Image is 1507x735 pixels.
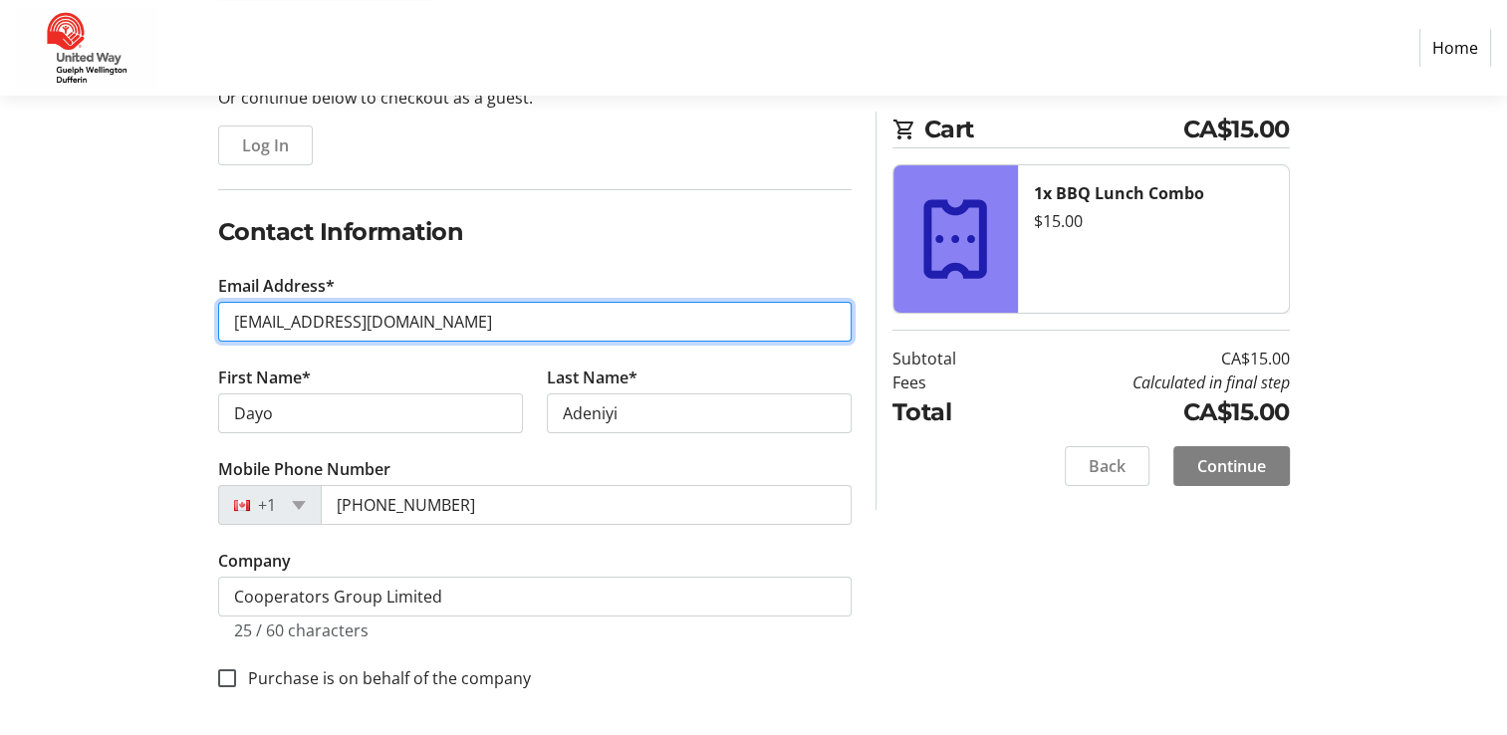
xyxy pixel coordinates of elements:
label: Company [218,549,291,573]
a: Home [1419,29,1491,67]
p: Or continue below to checkout as a guest. [218,86,852,110]
label: Email Address* [218,274,335,298]
input: (506) 234-5678 [321,485,852,525]
tr-character-limit: 25 / 60 characters [234,619,369,641]
label: First Name* [218,366,311,389]
h2: Contact Information [218,214,852,250]
span: CA$15.00 [1183,112,1290,147]
label: Mobile Phone Number [218,457,390,481]
button: Log In [218,125,313,165]
span: Continue [1197,454,1266,478]
button: Back [1065,446,1149,486]
td: Fees [892,370,1007,394]
span: Back [1089,454,1126,478]
div: $15.00 [1034,209,1273,233]
span: Log In [242,133,289,157]
td: Subtotal [892,347,1007,370]
label: Last Name* [547,366,637,389]
td: CA$15.00 [1007,394,1290,430]
td: CA$15.00 [1007,347,1290,370]
span: Cart [924,112,1183,147]
button: Continue [1173,446,1290,486]
label: Purchase is on behalf of the company [236,666,531,690]
img: United Way Guelph Wellington Dufferin's Logo [16,8,157,88]
td: Total [892,394,1007,430]
td: Calculated in final step [1007,370,1290,394]
strong: 1x BBQ Lunch Combo [1034,182,1204,204]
